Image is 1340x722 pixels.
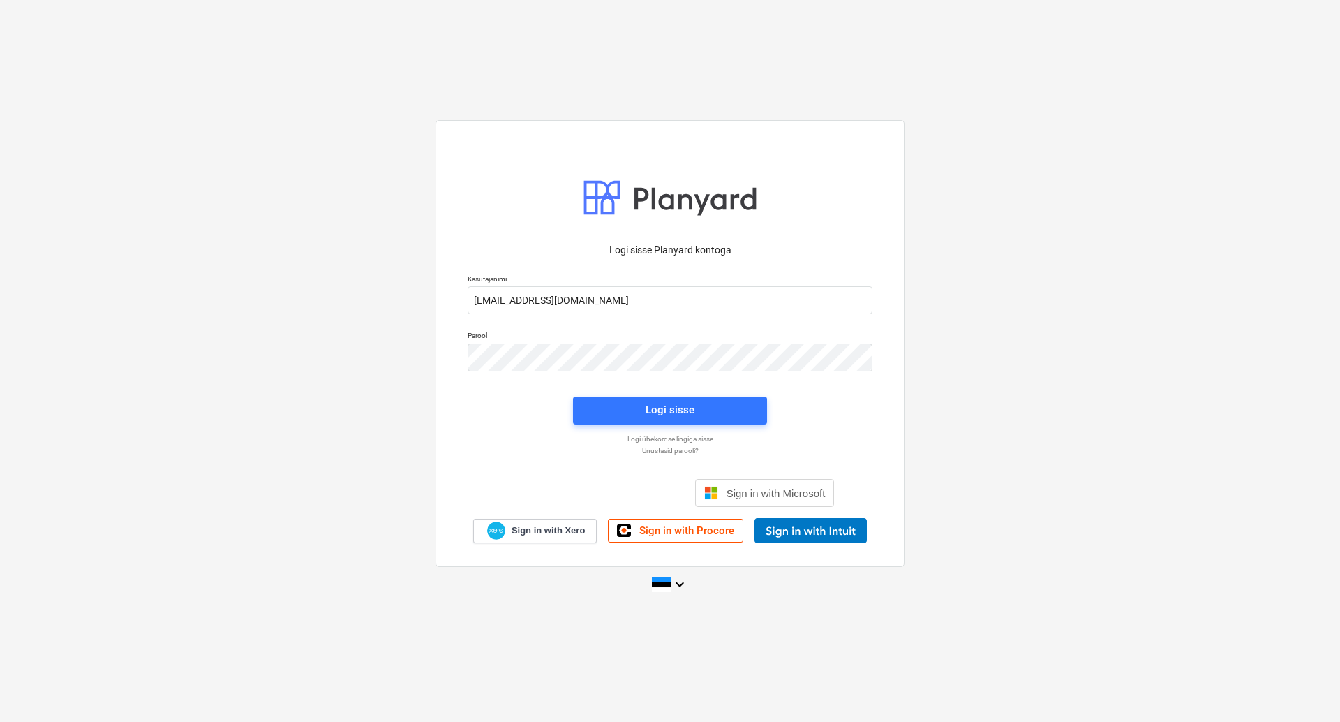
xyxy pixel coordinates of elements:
iframe: Sisselogimine Google'i nupu abil [499,478,691,508]
p: Logi sisse Planyard kontoga [468,243,872,258]
a: Sign in with Xero [473,519,597,543]
button: Logi sisse [573,397,767,425]
span: Sign in with Xero [512,524,585,537]
span: Sign in with Procore [639,524,734,537]
i: keyboard_arrow_down [671,576,688,593]
p: Kasutajanimi [468,274,872,286]
a: Logi ühekordse lingiga sisse [461,434,879,443]
span: Sign in with Microsoft [727,487,826,499]
div: Logi sisse [646,401,694,419]
a: Sign in with Procore [608,519,743,543]
input: Kasutajanimi [468,286,872,314]
div: Logi sisse Google’i kontoga. Avaneb uuel vahelehel [506,478,684,508]
img: Xero logo [487,522,505,540]
p: Parool [468,331,872,343]
img: Microsoft logo [704,486,718,500]
a: Unustasid parooli? [461,446,879,455]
